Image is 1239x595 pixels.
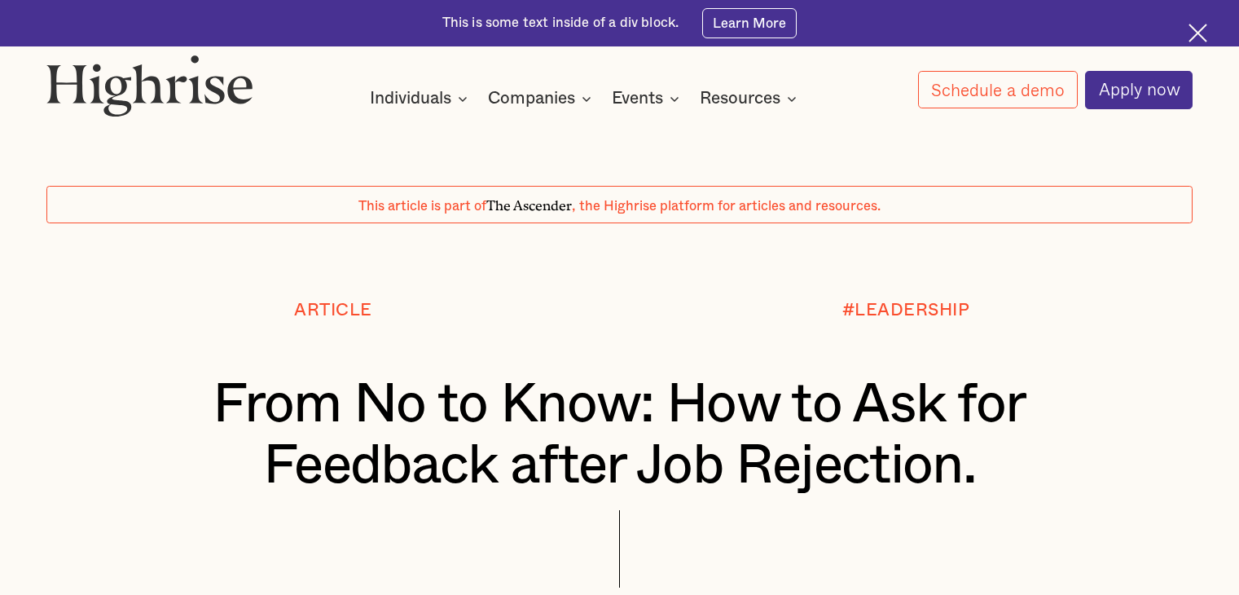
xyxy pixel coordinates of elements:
[702,8,797,37] a: Learn More
[1188,24,1207,42] img: Cross icon
[370,89,451,108] div: Individuals
[700,89,780,108] div: Resources
[612,89,663,108] div: Events
[94,374,1145,496] h1: From No to Know: How to Ask for Feedback after Job Rejection.
[486,195,572,211] span: The Ascender
[488,89,596,108] div: Companies
[572,200,881,213] span: , the Highrise platform for articles and resources.
[370,89,472,108] div: Individuals
[612,89,684,108] div: Events
[358,200,486,213] span: This article is part of
[294,301,372,320] div: Article
[700,89,802,108] div: Resources
[46,55,253,117] img: Highrise logo
[918,71,1078,108] a: Schedule a demo
[442,14,679,33] div: This is some text inside of a div block.
[842,301,970,320] div: #LEADERSHIP
[488,89,575,108] div: Companies
[1085,71,1193,109] a: Apply now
